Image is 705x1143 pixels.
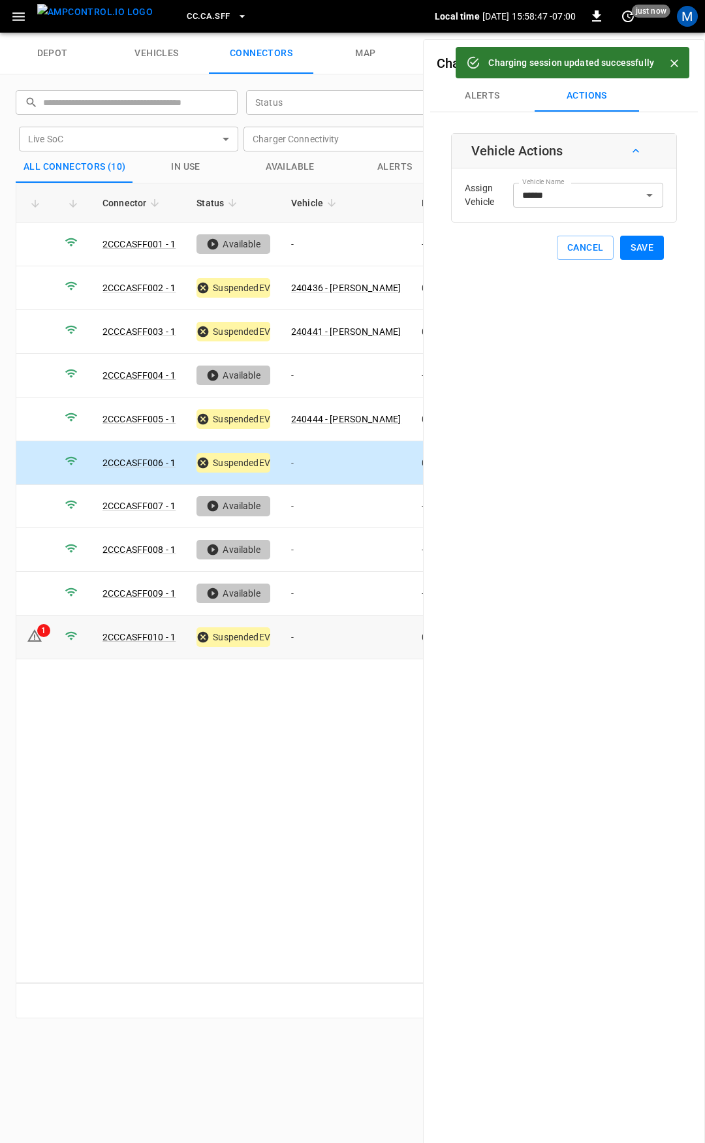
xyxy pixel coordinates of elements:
p: Local time [435,10,480,23]
td: - kW [411,528,496,572]
a: Charger 2CCCASFF006 [437,55,573,71]
img: ampcontrol.io logo [37,4,153,20]
a: map [313,33,418,74]
h6: Vehicle Actions [471,140,563,161]
td: - [281,441,411,485]
span: CC.CA.SFF [187,9,230,24]
a: 2CCCASFF009 - 1 [102,588,176,599]
a: 2CCCASFF010 - 1 [102,632,176,642]
td: - [281,354,411,398]
td: - [281,485,411,529]
div: Available [196,584,270,603]
div: Available [196,234,270,254]
a: 2CCCASFF005 - 1 [102,414,176,424]
div: SuspendedEV [196,322,270,341]
div: SuspendedEV [196,278,270,298]
a: 240444 - [PERSON_NAME] [291,414,401,424]
button: Actions [535,80,639,112]
a: 240436 - [PERSON_NAME] [291,283,401,293]
a: connectors [209,33,313,74]
button: Alerts [430,80,535,112]
button: in use [134,151,238,183]
h6: - [437,53,650,74]
div: SuspendedEV [196,453,270,473]
td: - [281,572,411,616]
button: Open [640,186,659,204]
a: 2CCCASFF007 - 1 [102,501,176,511]
td: - [281,528,411,572]
button: CC.CA.SFF [181,4,252,29]
button: Save [620,236,664,260]
a: 2CCCASFF001 - 1 [102,239,176,249]
td: 0.00 kW [411,616,496,659]
td: - kW [411,485,496,529]
div: SuspendedEV [196,409,270,429]
td: - [281,223,411,266]
span: just now [632,5,670,18]
span: Live Power [422,195,486,211]
a: 2CCCASFF003 - 1 [102,326,176,337]
td: - kW [411,354,496,398]
span: Vehicle [291,195,340,211]
a: 2CCCASFF004 - 1 [102,370,176,381]
button: Close [665,54,684,73]
a: 240441 - [PERSON_NAME] [291,326,401,337]
p: Assign Vehicle [465,181,513,209]
td: 0.00 kW [411,398,496,441]
div: Charging session updated successfully [488,51,654,74]
td: - [281,616,411,659]
p: [DATE] 15:58:47 -07:00 [482,10,576,23]
div: 1 [37,624,50,637]
td: 0.00 kW [411,310,496,354]
td: 0.00 kW [411,441,496,485]
label: Vehicle Name [522,177,564,187]
button: Cancel [557,236,614,260]
span: Status [196,195,241,211]
td: - kW [411,572,496,616]
button: Alerts [343,151,447,183]
div: Available [196,496,270,516]
button: Available [238,151,343,183]
div: profile-icon [677,6,698,27]
div: Available [196,366,270,385]
a: 2CCCASFF008 - 1 [102,544,176,555]
a: vehicles [104,33,209,74]
div: Available [196,540,270,559]
div: SuspendedEV [196,627,270,647]
a: 2CCCASFF002 - 1 [102,283,176,293]
td: 0.00 kW [411,266,496,310]
a: 2CCCASFF006 - 1 [102,458,176,468]
span: Connector [102,195,163,211]
div: Connectors submenus tabs [430,80,698,112]
button: All Connectors (10) [16,151,134,183]
button: set refresh interval [618,6,638,27]
td: - kW [411,223,496,266]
